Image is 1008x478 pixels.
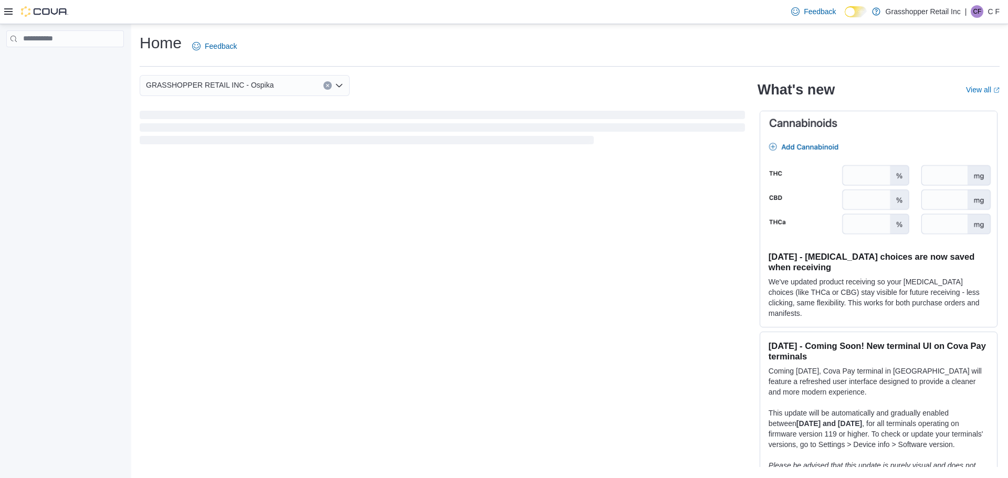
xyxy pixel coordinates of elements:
h3: [DATE] - [MEDICAL_DATA] choices are now saved when receiving [769,251,989,272]
span: Feedback [205,41,237,51]
span: Feedback [804,6,836,17]
button: Open list of options [335,81,343,90]
p: C F [988,5,1000,18]
h1: Home [140,33,182,54]
button: Clear input [323,81,332,90]
span: Loading [140,113,745,146]
img: Cova [21,6,68,17]
strong: [DATE] and [DATE] [796,419,862,428]
div: C F [971,5,983,18]
nav: Complex example [6,49,124,75]
a: Feedback [787,1,840,22]
a: Feedback [188,36,241,57]
p: Coming [DATE], Cova Pay terminal in [GEOGRAPHIC_DATA] will feature a refreshed user interface des... [769,366,989,397]
p: We've updated product receiving so your [MEDICAL_DATA] choices (like THCa or CBG) stay visible fo... [769,277,989,318]
span: Dark Mode [845,17,845,18]
p: | [965,5,967,18]
svg: External link [993,87,1000,93]
p: Grasshopper Retail Inc [886,5,961,18]
h3: [DATE] - Coming Soon! New terminal UI on Cova Pay terminals [769,341,989,362]
h2: What's new [758,81,835,98]
input: Dark Mode [845,6,867,17]
span: CF [973,5,981,18]
p: This update will be automatically and gradually enabled between , for all terminals operating on ... [769,408,989,450]
span: GRASSHOPPER RETAIL INC - Ospika [146,79,274,91]
a: View allExternal link [966,86,1000,94]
